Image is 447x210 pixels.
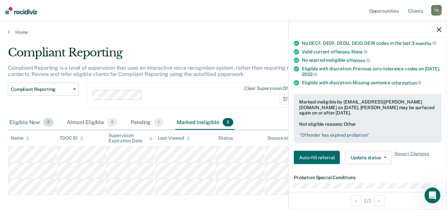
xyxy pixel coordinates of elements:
[11,87,70,92] span: Compliant Reporting
[107,118,117,127] span: 0
[294,151,340,164] button: Auto-fill referral
[109,133,152,144] div: Supervision Expiration Date
[302,80,441,86] div: Eligible with discretion: Missing sentence
[8,29,439,35] a: Home
[391,80,422,85] span: information
[294,151,342,164] a: Navigate to form link
[374,195,384,206] button: Next Opportunity
[395,151,429,164] span: Revert Changes
[425,187,440,203] iframe: Intercom live chat
[8,115,55,130] div: Eligible Now
[302,57,441,63] div: No expired ineligible
[158,135,190,141] div: Last Viewed
[5,7,37,14] img: Recidiviz
[302,40,441,46] div: No DECF, DEDF, DEDU, DEIO, DEIR codes in the last 3
[43,118,54,127] span: 0
[431,5,442,16] div: T B
[289,192,447,209] div: 1 / 1
[302,49,441,55] div: Valid current offenses:
[299,132,436,138] pre: " Offender has expired probation "
[11,135,29,141] div: Name
[8,65,336,77] p: Compliant Reporting is a level of supervision that uses an interactive voice recognition system, ...
[416,40,436,46] span: months
[223,118,233,127] span: 3
[66,115,119,130] div: Almost Eligible
[346,57,370,63] span: offenses
[299,99,436,115] div: Marked ineligible by [EMAIL_ADDRESS][PERSON_NAME][DOMAIN_NAME] on [DATE]. [PERSON_NAME] may be su...
[154,118,163,127] span: 1
[345,151,392,164] button: Update status
[294,175,441,180] dt: Probation Special Conditions
[299,121,436,138] div: Not eligible reasons: Other
[8,46,343,65] div: Compliant Reporting
[218,135,233,141] div: Status
[60,135,83,141] div: TDOC ID
[351,49,368,54] span: None
[267,135,305,141] div: Snooze ends in
[244,86,300,91] div: Clear supervision officers
[302,66,441,77] div: Eligible with discretion: Previous zero-tolerance codes on [DATE],
[129,115,165,130] div: Pending
[351,195,361,206] button: Previous Opportunity
[302,72,317,77] span: 2022
[279,94,302,105] span: D71
[175,115,235,130] div: Marked Ineligible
